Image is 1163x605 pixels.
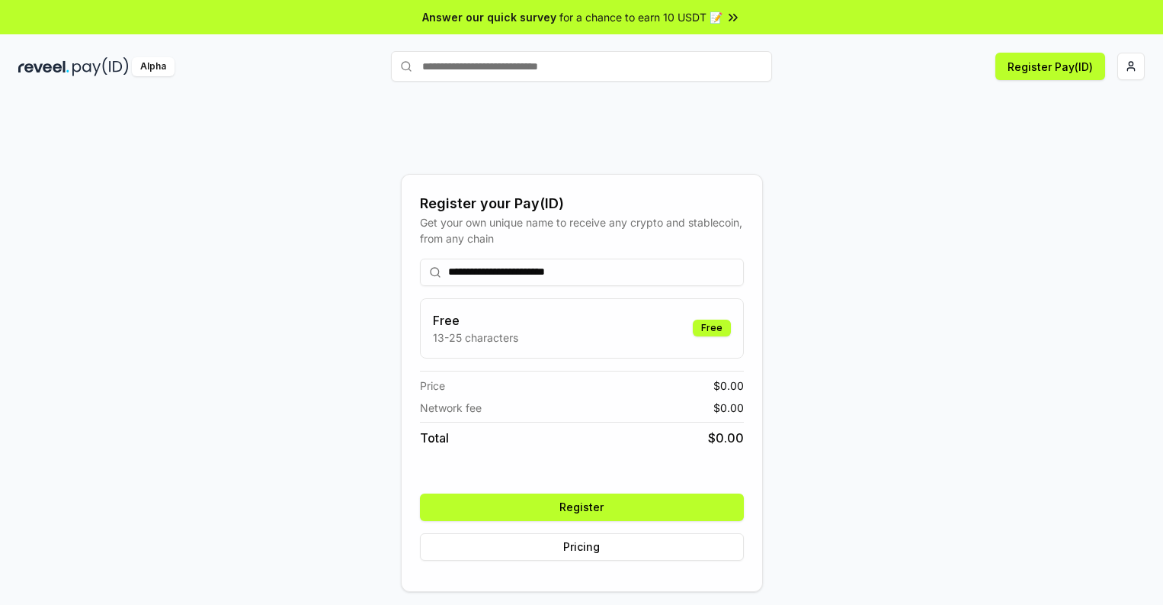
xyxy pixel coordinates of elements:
[420,494,744,521] button: Register
[420,193,744,214] div: Register your Pay(ID)
[420,214,744,246] div: Get your own unique name to receive any crypto and stablecoin, from any chain
[18,57,69,76] img: reveel_dark
[420,429,449,447] span: Total
[559,9,722,25] span: for a chance to earn 10 USDT 📝
[995,53,1105,80] button: Register Pay(ID)
[708,429,744,447] span: $ 0.00
[713,378,744,394] span: $ 0.00
[420,378,445,394] span: Price
[132,57,175,76] div: Alpha
[713,400,744,416] span: $ 0.00
[420,533,744,561] button: Pricing
[433,330,518,346] p: 13-25 characters
[420,400,482,416] span: Network fee
[433,311,518,330] h3: Free
[422,9,556,25] span: Answer our quick survey
[693,320,731,336] div: Free
[72,57,129,76] img: pay_id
